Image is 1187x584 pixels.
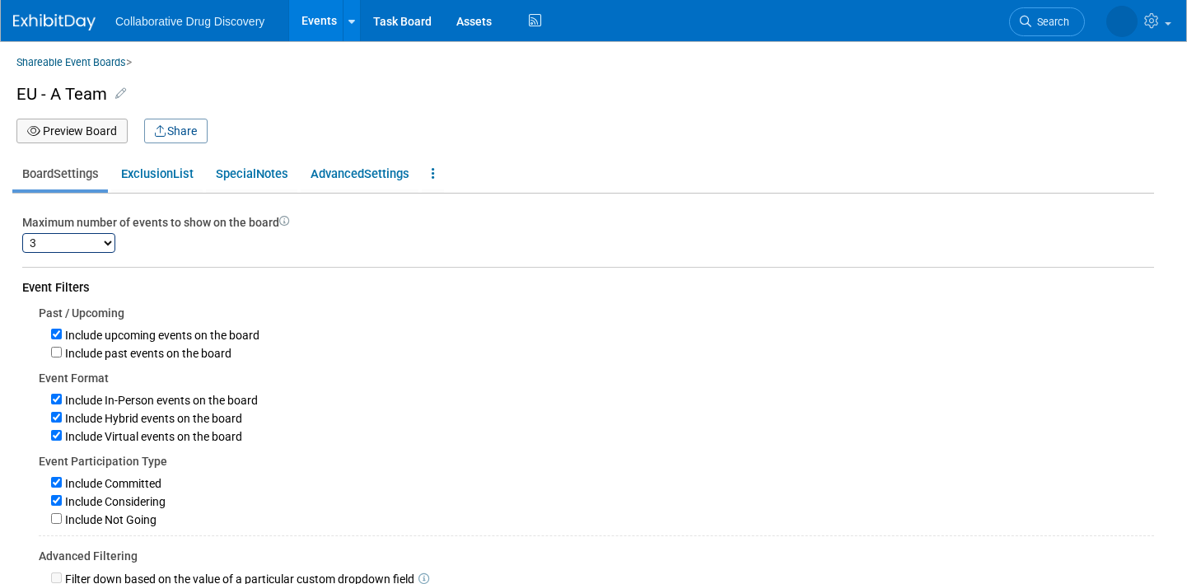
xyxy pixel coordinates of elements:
[62,513,157,526] label: Include Not Going
[62,477,161,490] label: Include Committed
[173,166,194,181] span: List
[16,84,107,104] span: EU - A Team
[364,166,409,181] span: Settings
[16,51,126,73] a: Shareable Event Boards
[115,15,264,28] span: Collaborative Drug Discovery
[111,158,203,189] a: ExclusionList
[62,329,259,342] label: Include upcoming events on the board
[22,214,1154,231] div: Maximum number of events to show on the board
[62,412,242,425] label: Include Hybrid events on the board
[39,453,1154,470] div: Event Participation Type
[62,394,258,407] label: Include In-Person events on the board
[16,119,128,143] button: Preview Board
[62,347,231,360] label: Include past events on the board
[206,158,297,189] a: SpecialNotes
[22,279,1154,297] div: Event Filters
[62,430,242,443] label: Include Virtual events on the board
[39,305,1154,321] div: Past / Upcoming
[1106,6,1138,37] img: Carly Hutner
[216,166,256,181] span: Special
[301,158,418,189] a: AdvancedSettings
[39,370,1154,386] div: Event Format
[126,55,132,68] span: >
[39,548,1154,564] div: Advanced Filtering
[1031,16,1069,28] span: Search
[22,166,54,181] span: Board
[13,14,96,30] img: ExhibitDay
[1009,7,1085,36] a: Search
[62,495,166,508] label: Include Considering
[144,119,208,143] button: Share
[12,158,108,189] a: BoardSettings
